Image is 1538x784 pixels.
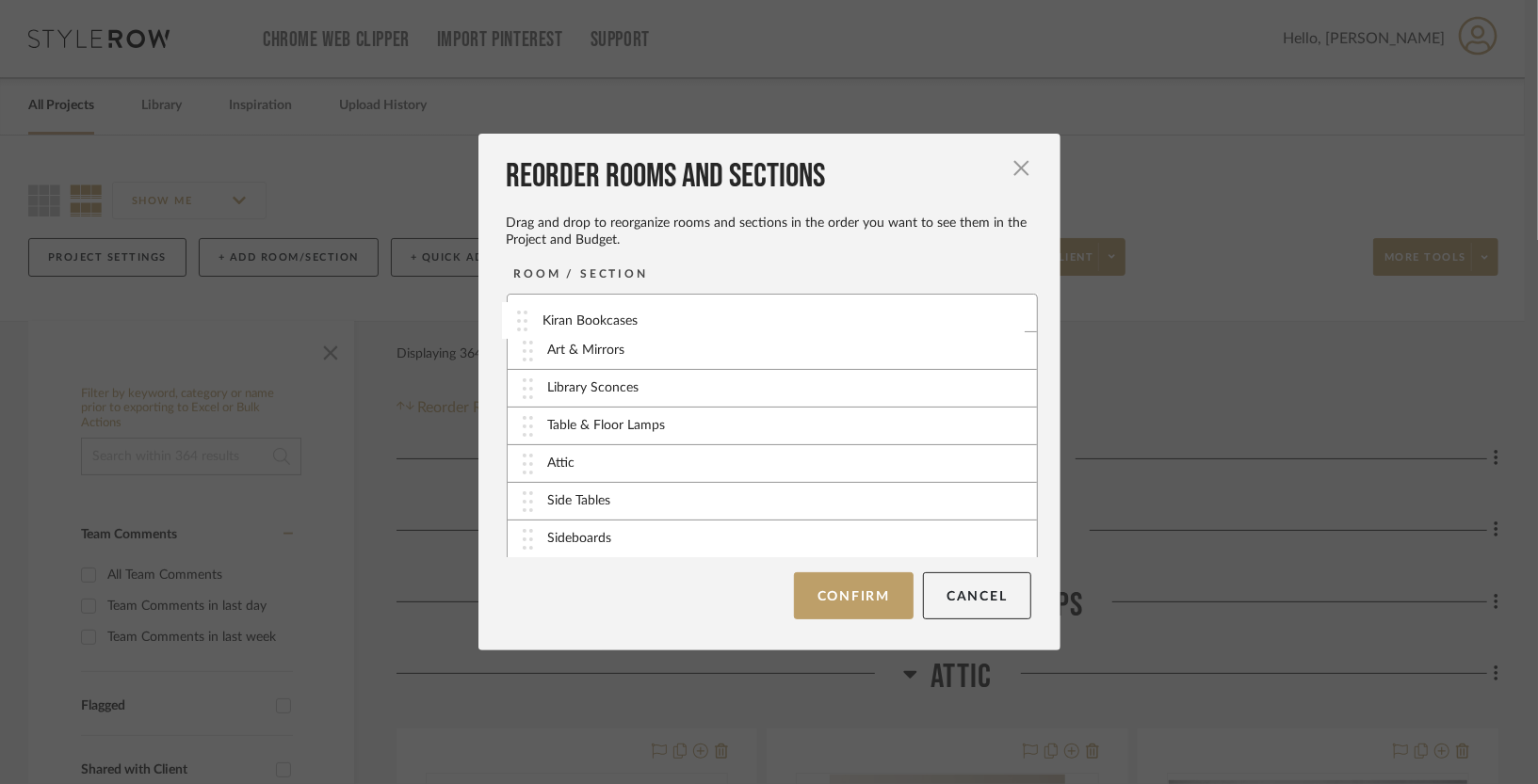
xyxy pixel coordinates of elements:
div: Reorder Rooms and Sections [507,156,1031,198]
button: Close [1003,149,1041,186]
div: Art & Mirrors [548,341,625,360]
img: vertical-grip.svg [523,416,533,437]
div: Attic [548,454,575,473]
img: vertical-grip.svg [523,378,533,399]
div: Table & Floor Lamps [548,416,666,436]
img: vertical-grip.svg [523,491,533,512]
img: vertical-grip.svg [523,454,533,474]
button: Confirm [794,572,914,619]
div: Kiran Bookcases [548,303,643,323]
div: Side Tables [548,491,611,511]
div: Drag and drop to reorganize rooms and sections in the order you want to see them in the Project a... [507,215,1031,248]
img: vertical-grip.svg [523,303,533,324]
div: ROOM / SECTION [514,264,648,283]
img: vertical-grip.svg [523,341,533,361]
div: Library Sconces [548,378,639,398]
button: Cancel [923,572,1031,619]
img: vertical-grip.svg [523,529,533,550]
div: Sideboards [548,529,612,549]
